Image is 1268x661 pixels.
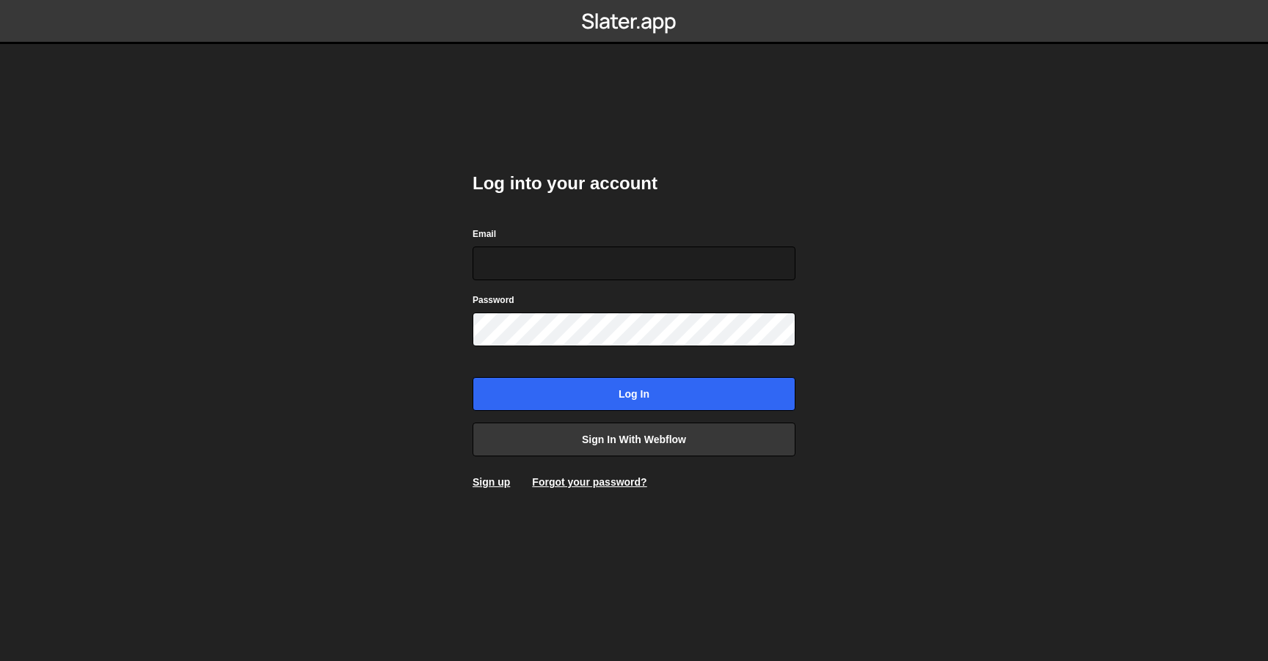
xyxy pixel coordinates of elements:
[473,476,510,488] a: Sign up
[473,423,795,456] a: Sign in with Webflow
[532,476,646,488] a: Forgot your password?
[473,293,514,307] label: Password
[473,227,496,241] label: Email
[473,172,795,195] h2: Log into your account
[473,377,795,411] input: Log in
